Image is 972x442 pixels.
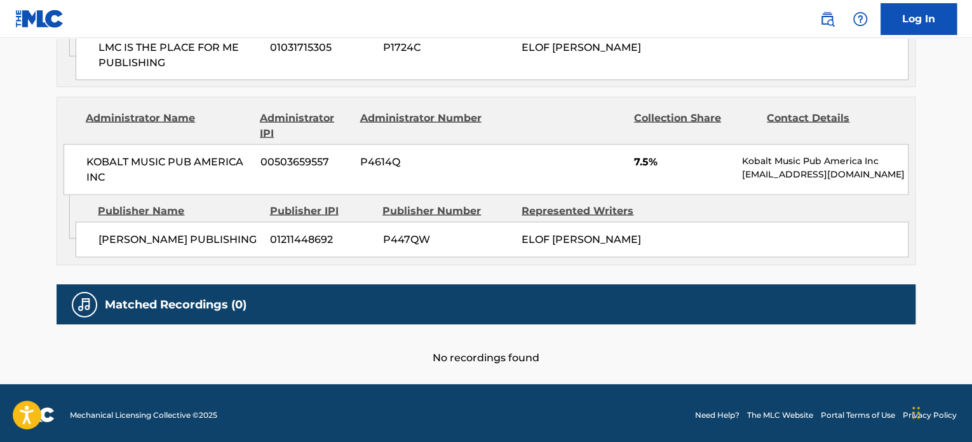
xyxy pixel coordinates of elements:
span: ELOF [PERSON_NAME] [522,233,641,245]
div: Publisher IPI [269,203,373,218]
span: 00503659557 [260,154,351,169]
a: Log In [881,3,957,35]
img: Matched Recordings [77,297,92,312]
img: MLC Logo [15,10,64,28]
h5: Matched Recordings (0) [105,297,246,312]
div: Contact Details [767,110,890,141]
div: Collection Share [634,110,757,141]
a: Public Search [814,6,840,32]
span: P447QW [382,231,512,247]
a: Need Help? [695,409,739,420]
a: The MLC Website [747,409,813,420]
span: P4614Q [360,154,483,169]
iframe: Chat Widget [908,381,972,442]
img: search [820,11,835,27]
div: Publisher Name [98,203,260,218]
img: help [853,11,868,27]
p: [EMAIL_ADDRESS][DOMAIN_NAME] [742,167,908,181]
span: ELOF [PERSON_NAME] [522,41,641,53]
div: No recordings found [57,324,915,365]
div: Help [847,6,873,32]
div: Administrator Number [360,110,483,141]
div: Publisher Number [382,203,512,218]
span: 7.5% [634,154,732,169]
div: Drag [912,394,920,432]
span: LMC IS THE PLACE FOR ME PUBLISHING [98,39,260,70]
a: Privacy Policy [903,409,957,420]
div: Represented Writers [522,203,651,218]
span: [PERSON_NAME] PUBLISHING [98,231,260,247]
span: 01031715305 [270,39,373,55]
span: 01211448692 [270,231,373,247]
a: Portal Terms of Use [821,409,895,420]
div: Administrator IPI [260,110,350,141]
span: P1724C [382,39,512,55]
span: Mechanical Licensing Collective © 2025 [70,409,217,420]
div: Administrator Name [86,110,250,141]
p: Kobalt Music Pub America Inc [742,154,908,167]
span: KOBALT MUSIC PUB AMERICA INC [86,154,251,184]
